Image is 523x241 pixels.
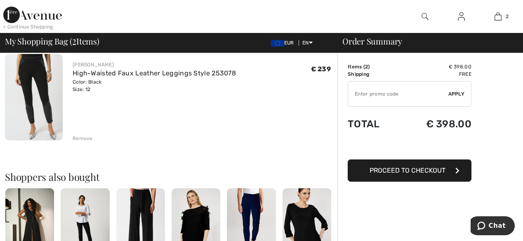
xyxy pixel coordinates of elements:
iframe: PayPal [348,138,471,157]
iframe: Opens a widget where you can chat to one of our agents [471,216,515,237]
div: Color: Black Size: 12 [73,78,236,93]
h2: Shoppers also bought [5,172,337,182]
td: Total [348,110,399,138]
img: Euro [271,40,284,47]
span: € 239 [311,65,331,73]
img: High-Waisted Faux Leather Leggings Style 253078 [5,54,63,140]
button: Proceed to Checkout [348,159,471,182]
td: € 398.00 [399,63,471,70]
a: Sign In [451,12,471,22]
span: 2 [506,13,509,20]
div: Remove [73,135,93,142]
td: Shipping [348,70,399,78]
span: EN [302,40,313,46]
span: 2 [365,64,368,70]
div: < Continue Shopping [3,23,53,30]
td: Free [399,70,471,78]
div: Order Summary [332,37,518,45]
span: Apply [448,90,465,98]
div: [PERSON_NAME] [73,61,236,68]
a: 2 [480,12,516,21]
span: My Shopping Bag ( Items) [5,37,99,45]
img: 1ère Avenue [3,7,62,23]
span: 2 [72,35,76,46]
span: EUR [271,40,297,46]
a: High-Waisted Faux Leather Leggings Style 253078 [73,69,236,77]
img: My Bag [495,12,502,21]
img: My Info [458,12,465,21]
input: Promo code [348,82,448,106]
span: Proceed to Checkout [370,166,445,174]
td: € 398.00 [399,110,471,138]
td: Items ( ) [348,63,399,70]
img: search the website [422,12,429,21]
